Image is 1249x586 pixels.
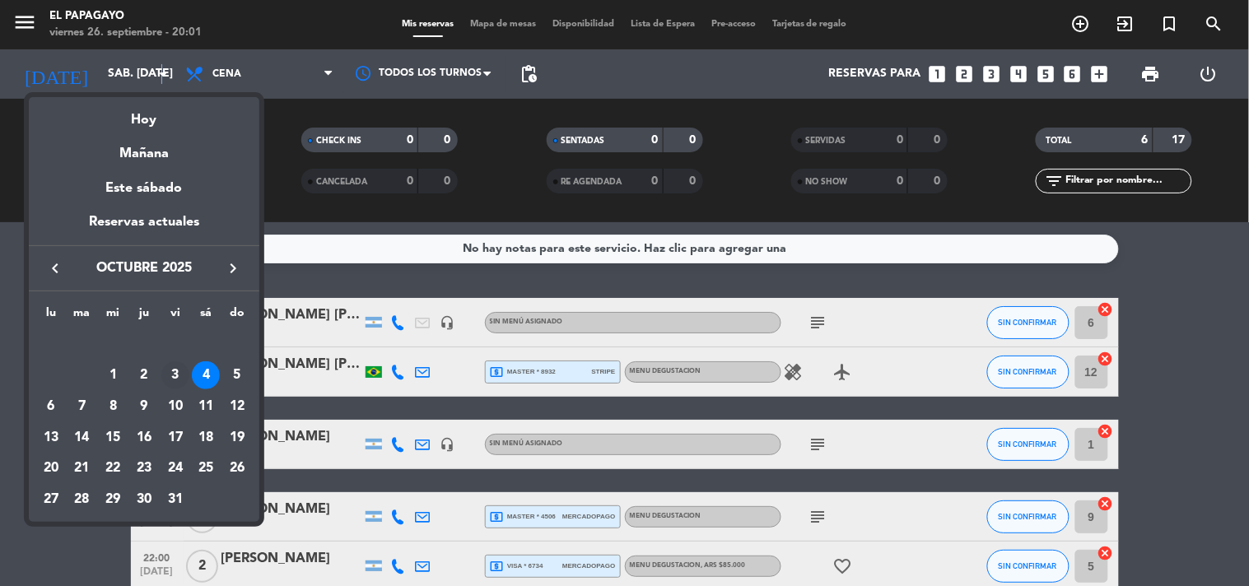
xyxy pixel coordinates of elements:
[191,422,222,453] td: 18 de octubre de 2025
[161,361,189,389] div: 3
[130,361,158,389] div: 2
[160,304,191,329] th: viernes
[221,391,253,422] td: 12 de octubre de 2025
[218,258,248,279] button: keyboard_arrow_right
[97,391,128,422] td: 8 de octubre de 2025
[35,329,253,360] td: OCT.
[128,422,160,453] td: 16 de octubre de 2025
[128,360,160,391] td: 2 de octubre de 2025
[37,486,65,514] div: 27
[99,486,127,514] div: 29
[191,391,222,422] td: 11 de octubre de 2025
[130,454,158,482] div: 23
[223,393,251,421] div: 12
[191,360,222,391] td: 4 de octubre de 2025
[67,304,98,329] th: martes
[160,360,191,391] td: 3 de octubre de 2025
[191,453,222,484] td: 25 de octubre de 2025
[161,454,189,482] div: 24
[223,258,243,278] i: keyboard_arrow_right
[67,484,98,515] td: 28 de octubre de 2025
[97,360,128,391] td: 1 de octubre de 2025
[128,484,160,515] td: 30 de octubre de 2025
[160,391,191,422] td: 10 de octubre de 2025
[68,424,96,452] div: 14
[67,422,98,453] td: 14 de octubre de 2025
[130,486,158,514] div: 30
[35,422,67,453] td: 13 de octubre de 2025
[97,422,128,453] td: 15 de octubre de 2025
[37,454,65,482] div: 20
[29,97,259,131] div: Hoy
[128,453,160,484] td: 23 de octubre de 2025
[161,393,189,421] div: 10
[37,393,65,421] div: 6
[97,484,128,515] td: 29 de octubre de 2025
[29,212,259,245] div: Reservas actuales
[68,454,96,482] div: 21
[99,424,127,452] div: 15
[37,424,65,452] div: 13
[192,424,220,452] div: 18
[191,304,222,329] th: sábado
[40,258,70,279] button: keyboard_arrow_left
[68,486,96,514] div: 28
[160,422,191,453] td: 17 de octubre de 2025
[97,453,128,484] td: 22 de octubre de 2025
[128,391,160,422] td: 9 de octubre de 2025
[223,424,251,452] div: 19
[223,361,251,389] div: 5
[192,454,220,482] div: 25
[223,454,251,482] div: 26
[68,393,96,421] div: 7
[67,391,98,422] td: 7 de octubre de 2025
[161,424,189,452] div: 17
[221,422,253,453] td: 19 de octubre de 2025
[161,486,189,514] div: 31
[221,360,253,391] td: 5 de octubre de 2025
[35,304,67,329] th: lunes
[192,393,220,421] div: 11
[45,258,65,278] i: keyboard_arrow_left
[99,393,127,421] div: 8
[130,424,158,452] div: 16
[67,453,98,484] td: 21 de octubre de 2025
[99,454,127,482] div: 22
[29,165,259,212] div: Este sábado
[99,361,127,389] div: 1
[35,484,67,515] td: 27 de octubre de 2025
[70,258,218,279] span: octubre 2025
[221,453,253,484] td: 26 de octubre de 2025
[160,484,191,515] td: 31 de octubre de 2025
[35,391,67,422] td: 6 de octubre de 2025
[192,361,220,389] div: 4
[130,393,158,421] div: 9
[128,304,160,329] th: jueves
[35,453,67,484] td: 20 de octubre de 2025
[221,304,253,329] th: domingo
[160,453,191,484] td: 24 de octubre de 2025
[97,304,128,329] th: miércoles
[29,131,259,165] div: Mañana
